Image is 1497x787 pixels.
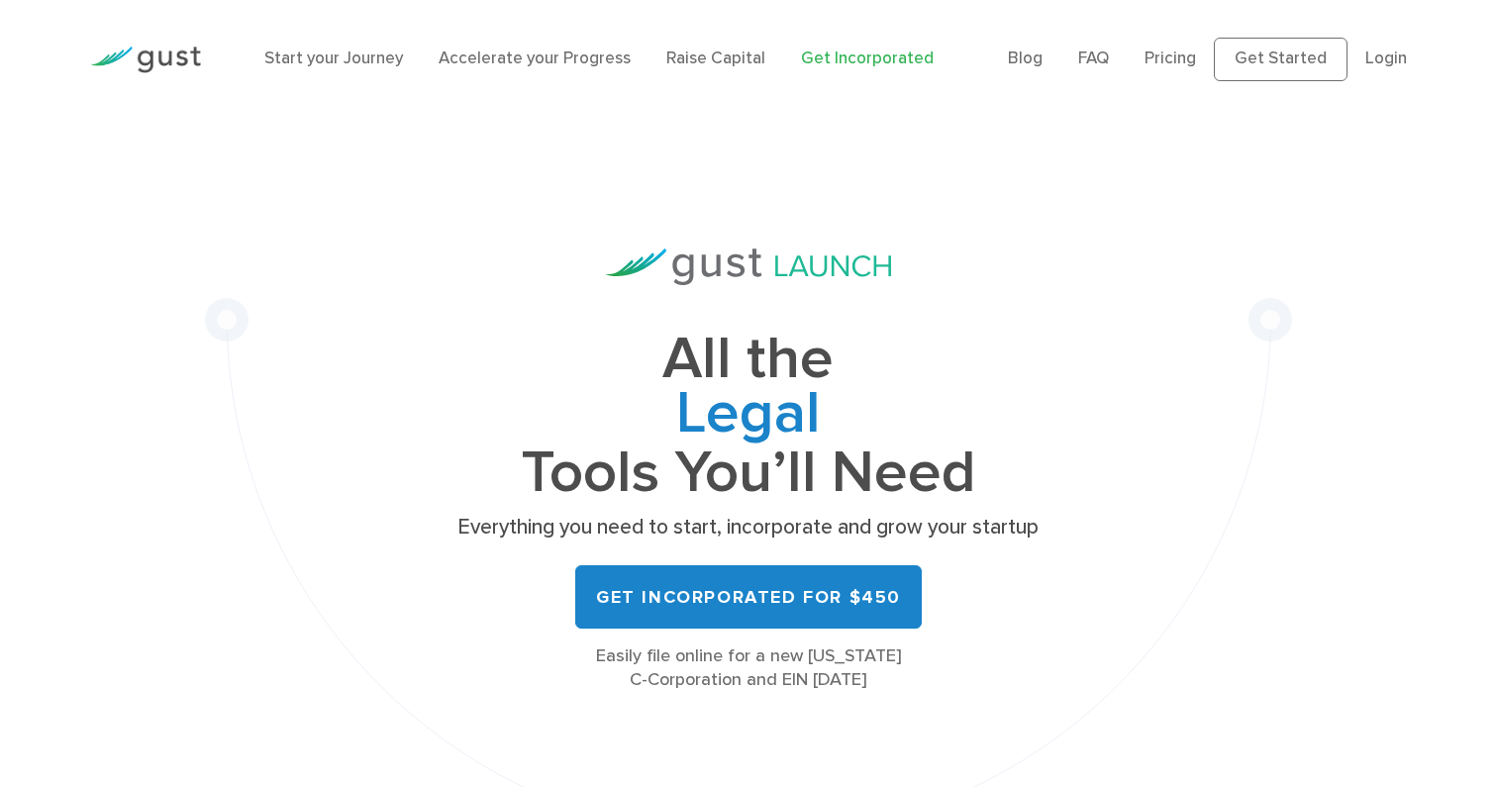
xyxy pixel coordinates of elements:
a: Get Incorporated [801,49,934,68]
a: FAQ [1078,49,1109,68]
div: Easily file online for a new [US_STATE] C-Corporation and EIN [DATE] [451,644,1046,692]
a: Pricing [1145,49,1196,68]
h1: All the Tools You’ll Need [451,333,1046,500]
a: Get Started [1214,38,1347,81]
a: Start your Journey [264,49,403,68]
span: Legal [451,387,1046,446]
a: Login [1365,49,1407,68]
img: Gust Launch Logo [606,248,891,285]
a: Blog [1008,49,1043,68]
a: Get Incorporated for $450 [575,565,922,629]
a: Raise Capital [666,49,765,68]
img: Gust Logo [90,47,201,73]
a: Accelerate your Progress [439,49,631,68]
p: Everything you need to start, incorporate and grow your startup [451,514,1046,541]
